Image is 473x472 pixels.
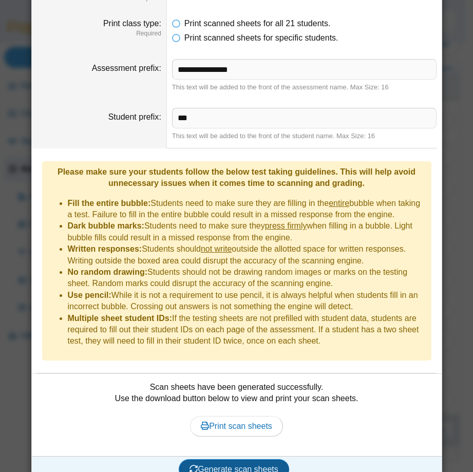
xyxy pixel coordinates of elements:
span: Print scanned sheets for all 21 students. [184,19,331,28]
b: Dark bubble marks: [68,221,144,230]
u: not write [201,244,232,253]
li: Students should outside the allotted space for written responses. Writing outside the boxed area ... [68,243,426,267]
b: Multiple sheet student IDs: [68,314,173,323]
b: Fill the entire bubble: [68,199,151,207]
label: Print class type [103,19,161,28]
u: press firmly [265,221,307,230]
span: Print scan sheets [201,422,272,430]
li: If the testing sheets are not prefilled with student data, students are required to fill out thei... [68,313,426,347]
div: This text will be added to the front of the assessment name. Max Size: 16 [172,83,437,92]
b: Written responses: [68,244,142,253]
b: Please make sure your students follow the below test taking guidelines. This will help avoid unne... [58,167,415,187]
span: Print scanned sheets for specific students. [184,33,338,42]
a: Print scan sheets [190,416,283,437]
li: Students need to make sure they are filling in the bubble when taking a test. Failure to fill in ... [68,198,426,221]
u: entire [329,199,349,207]
div: This text will be added to the front of the student name. Max Size: 16 [172,131,437,141]
label: Student prefix [108,112,161,121]
li: Students should not be drawing random images or marks on the testing sheet. Random marks could di... [68,267,426,290]
dfn: Required [37,29,161,38]
b: Use pencil: [68,291,111,299]
li: Students need to make sure they when filling in a bubble. Light bubble fills could result in a mi... [68,220,426,243]
li: While it is not a requirement to use pencil, it is always helpful when students fill in an incorr... [68,290,426,313]
label: Assessment prefix [92,64,161,72]
b: No random drawing: [68,268,148,276]
div: Scan sheets have been generated successfully. Use the download button below to view and print you... [37,382,437,448]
